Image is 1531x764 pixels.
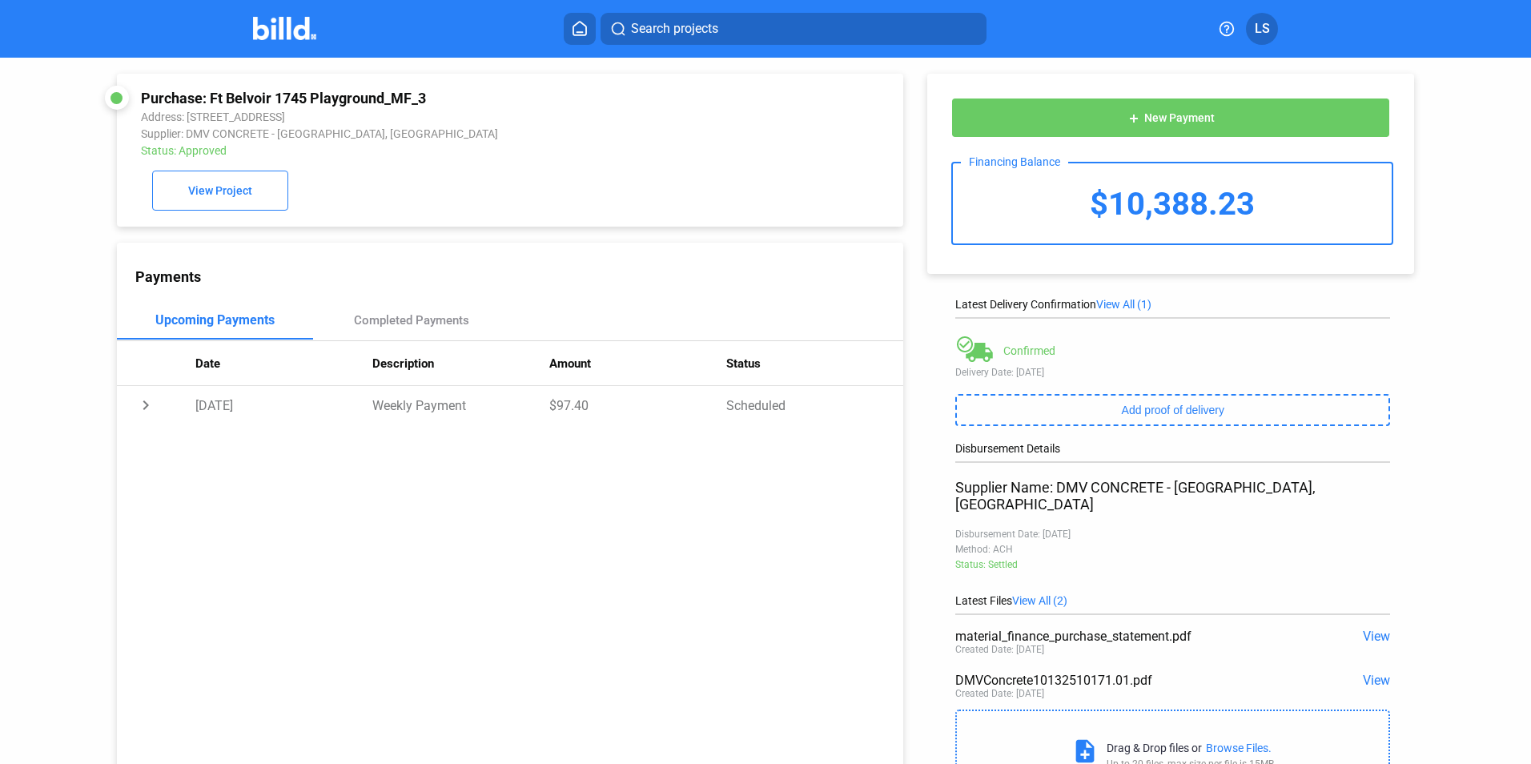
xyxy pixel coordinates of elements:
[152,171,288,211] button: View Project
[955,688,1044,699] div: Created Date: [DATE]
[951,98,1390,138] button: New Payment
[1206,742,1272,754] div: Browse Files.
[955,673,1304,688] div: DMVConcrete10132510171.01.pdf
[953,163,1392,243] div: $10,388.23
[726,386,903,424] td: Scheduled
[955,298,1390,311] div: Latest Delivery Confirmation
[955,529,1390,540] div: Disbursement Date: [DATE]
[141,144,732,157] div: Status: Approved
[195,386,372,424] td: [DATE]
[1122,404,1224,416] span: Add proof of delivery
[372,386,549,424] td: Weekly Payment
[955,629,1304,644] div: material_finance_purchase_statement.pdf
[955,367,1390,378] div: Delivery Date: [DATE]
[195,341,372,386] th: Date
[1096,298,1151,311] span: View All (1)
[1246,13,1278,45] button: LS
[961,155,1068,168] div: Financing Balance
[955,559,1390,570] div: Status: Settled
[955,644,1044,655] div: Created Date: [DATE]
[141,90,732,107] div: Purchase: Ft Belvoir 1745 Playground_MF_3
[955,442,1390,455] div: Disbursement Details
[955,394,1390,426] button: Add proof of delivery
[1107,742,1202,754] div: Drag & Drop files or
[141,127,732,140] div: Supplier: DMV CONCRETE - [GEOGRAPHIC_DATA], [GEOGRAPHIC_DATA]
[253,17,316,40] img: Billd Company Logo
[188,185,252,198] span: View Project
[631,19,718,38] span: Search projects
[1012,594,1067,607] span: View All (2)
[1363,673,1390,688] span: View
[354,313,469,328] div: Completed Payments
[1144,112,1215,125] span: New Payment
[1003,344,1055,357] div: Confirmed
[601,13,987,45] button: Search projects
[955,544,1390,555] div: Method: ACH
[549,386,726,424] td: $97.40
[726,341,903,386] th: Status
[155,312,275,328] div: Upcoming Payments
[955,594,1390,607] div: Latest Files
[955,479,1390,513] div: Supplier Name: DMV CONCRETE - [GEOGRAPHIC_DATA], [GEOGRAPHIC_DATA]
[1127,112,1140,125] mat-icon: add
[549,341,726,386] th: Amount
[372,341,549,386] th: Description
[135,268,903,285] div: Payments
[1255,19,1270,38] span: LS
[1363,629,1390,644] span: View
[141,111,732,123] div: Address: [STREET_ADDRESS]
